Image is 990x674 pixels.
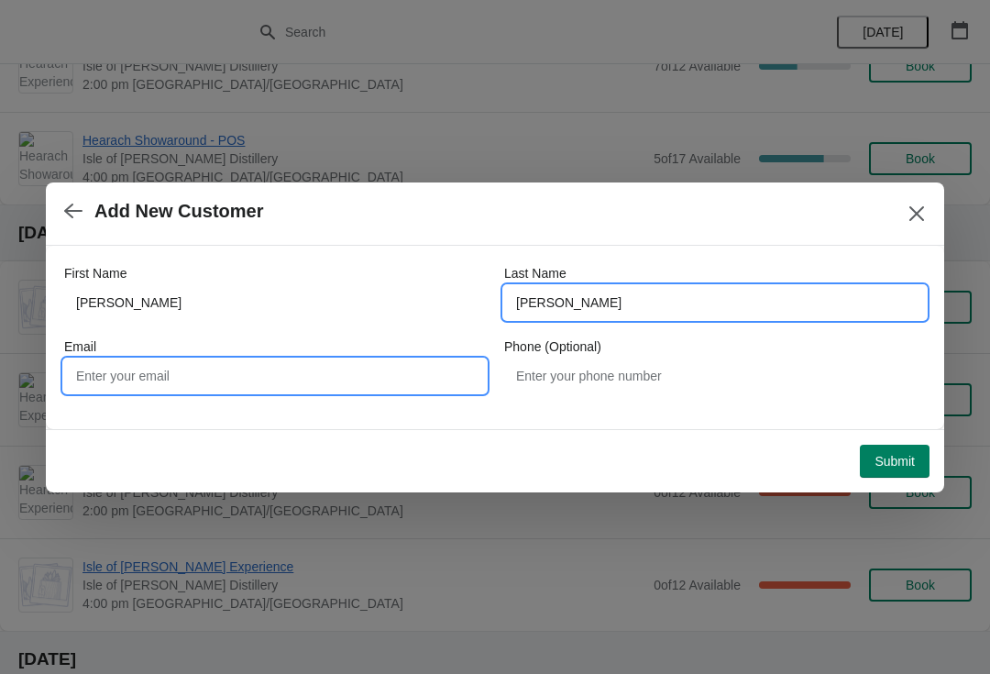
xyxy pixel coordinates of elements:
[504,359,926,392] input: Enter your phone number
[64,286,486,319] input: John
[504,337,601,356] label: Phone (Optional)
[64,359,486,392] input: Enter your email
[874,454,915,469] span: Submit
[94,201,263,222] h2: Add New Customer
[504,264,566,282] label: Last Name
[900,197,933,230] button: Close
[64,337,96,356] label: Email
[504,286,926,319] input: Smith
[64,264,126,282] label: First Name
[860,445,929,478] button: Submit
